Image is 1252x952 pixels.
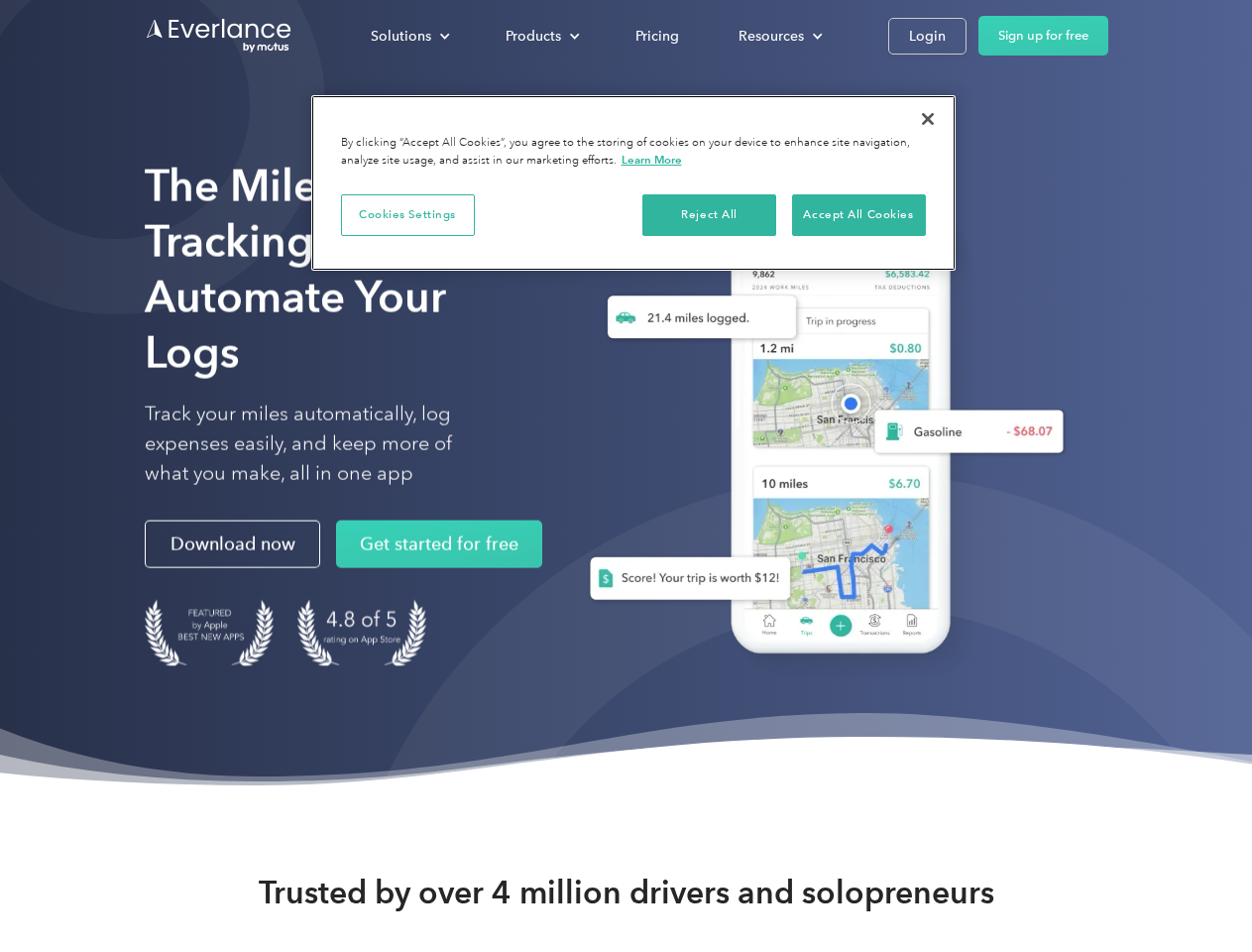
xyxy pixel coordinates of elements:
div: Solutions [351,19,466,54]
a: Get started for free [336,521,542,568]
div: Products [486,19,596,54]
strong: Trusted by over 4 million drivers and solopreneurs [259,873,994,912]
button: Reject All [642,194,776,236]
div: Privacy [311,95,956,271]
div: Solutions [371,24,431,49]
a: Sign up for free [978,16,1108,56]
a: Download now [145,521,320,568]
img: 4.9 out of 5 stars on the app store [297,600,426,666]
div: Pricing [635,24,679,49]
img: Everlance, mileage tracker app, expense tracking app [558,188,1080,683]
p: Track your miles automatically, log expenses easily, and keep more of what you make, all in one app [145,400,499,489]
div: Cookie banner [311,95,956,271]
div: By clicking “Accept All Cookies”, you agree to the storing of cookies on your device to enhance s... [341,135,926,170]
div: Login [909,24,946,49]
img: Badge for Featured by Apple Best New Apps [145,600,274,666]
a: Login [888,18,967,55]
div: Products [506,24,561,49]
a: More information about your privacy, opens in a new tab [622,153,682,167]
div: Resources [739,24,804,49]
button: Accept All Cookies [792,194,926,236]
button: Close [906,97,950,141]
a: Go to homepage [145,17,293,55]
a: Pricing [616,19,699,54]
div: Resources [719,19,839,54]
button: Cookies Settings [341,194,475,236]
